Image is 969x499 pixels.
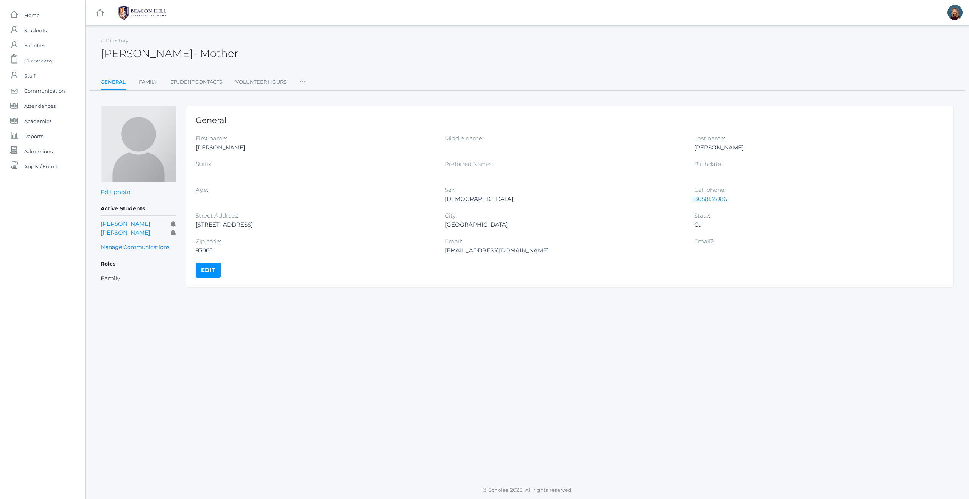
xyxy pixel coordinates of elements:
div: [STREET_ADDRESS] [196,220,433,229]
div: Ca [694,220,932,229]
div: [GEOGRAPHIC_DATA] [445,220,682,229]
p: © Scholae 2025. All rights reserved. [86,486,969,494]
label: City: [445,212,457,219]
label: Age: [196,186,208,193]
li: Family [101,274,176,283]
a: Directory [106,37,128,44]
span: Classrooms [24,53,52,68]
div: Lindsay Leeds [947,5,963,20]
span: Reports [24,129,43,144]
a: Student Contacts [170,75,222,90]
label: Middle name: [445,135,483,142]
span: - Mother [193,47,238,60]
span: Staff [24,68,35,83]
a: Volunteer Hours [235,75,287,90]
h5: Active Students [101,202,176,215]
div: [PERSON_NAME] [694,143,932,152]
a: Manage Communications [101,243,170,252]
a: Edit photo [101,188,130,196]
img: Ashley Scrudato [101,106,176,182]
h1: General [196,116,944,124]
label: First name: [196,135,227,142]
label: Email: [445,238,462,245]
span: Communication [24,83,65,98]
a: [PERSON_NAME] [101,220,150,227]
a: General [101,75,126,91]
label: Preferred Name: [445,160,492,168]
i: Receives communications for this student [171,221,176,227]
label: Street Address: [196,212,238,219]
div: [PERSON_NAME] [196,143,433,152]
label: Zip code: [196,238,221,245]
a: Family [139,75,157,90]
span: Admissions [24,144,53,159]
label: Cell phone: [694,186,726,193]
div: 93065 [196,246,433,255]
i: Receives communications for this student [171,230,176,235]
div: [EMAIL_ADDRESS][DOMAIN_NAME] [445,246,682,255]
label: Sex: [445,186,456,193]
img: 1_BHCALogos-05.png [114,3,171,22]
span: Home [24,8,40,23]
a: Edit [196,263,221,278]
label: Email2: [694,238,715,245]
a: [PERSON_NAME] [101,229,150,236]
span: Students [24,23,47,38]
label: Birthdate: [694,160,722,168]
label: State: [694,212,710,219]
span: Attendances [24,98,56,113]
div: [DEMOGRAPHIC_DATA] [445,194,682,204]
label: Last name: [694,135,725,142]
span: Academics [24,113,51,129]
span: Families [24,38,45,53]
h2: [PERSON_NAME] [101,48,238,59]
a: 8058135986 [694,195,727,202]
h5: Roles [101,258,176,270]
label: Suffix: [196,160,212,168]
span: Apply / Enroll [24,159,57,174]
